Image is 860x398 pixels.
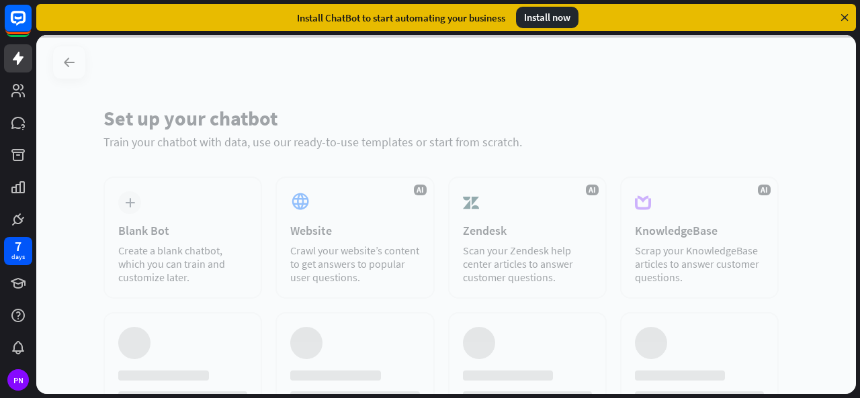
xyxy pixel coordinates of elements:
div: days [11,252,25,262]
div: PN [7,369,29,391]
div: 7 [15,240,21,252]
a: 7 days [4,237,32,265]
div: Install now [516,7,578,28]
div: Install ChatBot to start automating your business [297,11,505,24]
